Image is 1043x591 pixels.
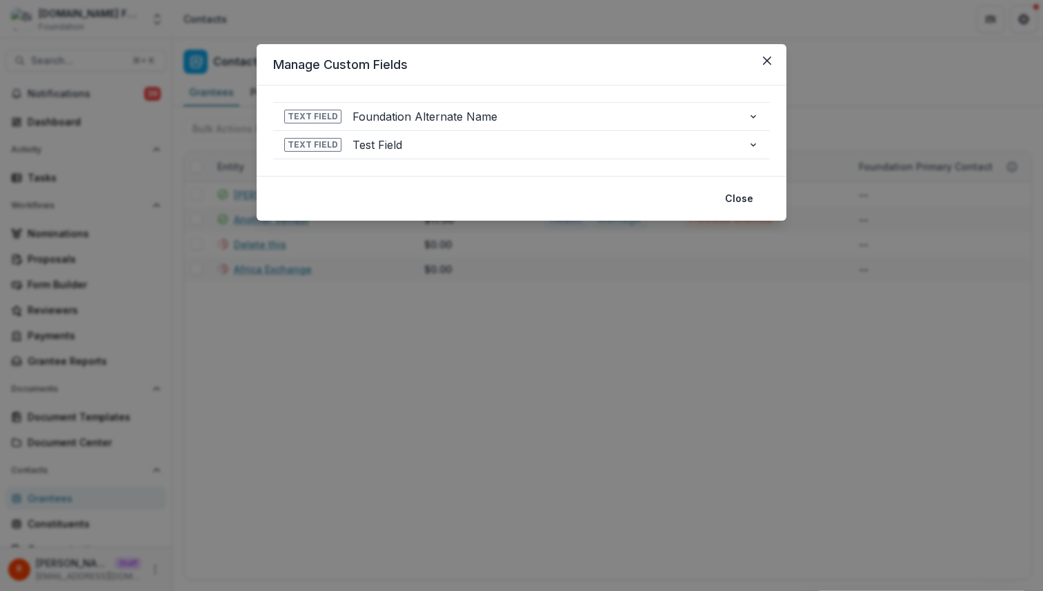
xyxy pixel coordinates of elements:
span: Text Field [284,110,341,123]
header: Manage Custom Fields [257,44,786,86]
span: Test Field [352,137,737,153]
span: Text Field [284,138,341,152]
button: Close [756,50,778,72]
span: Foundation Alternate Name [352,108,737,125]
button: Close [717,188,762,210]
button: Text FieldFoundation Alternate Name [273,103,770,130]
button: Text FieldTest Field [273,131,770,159]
